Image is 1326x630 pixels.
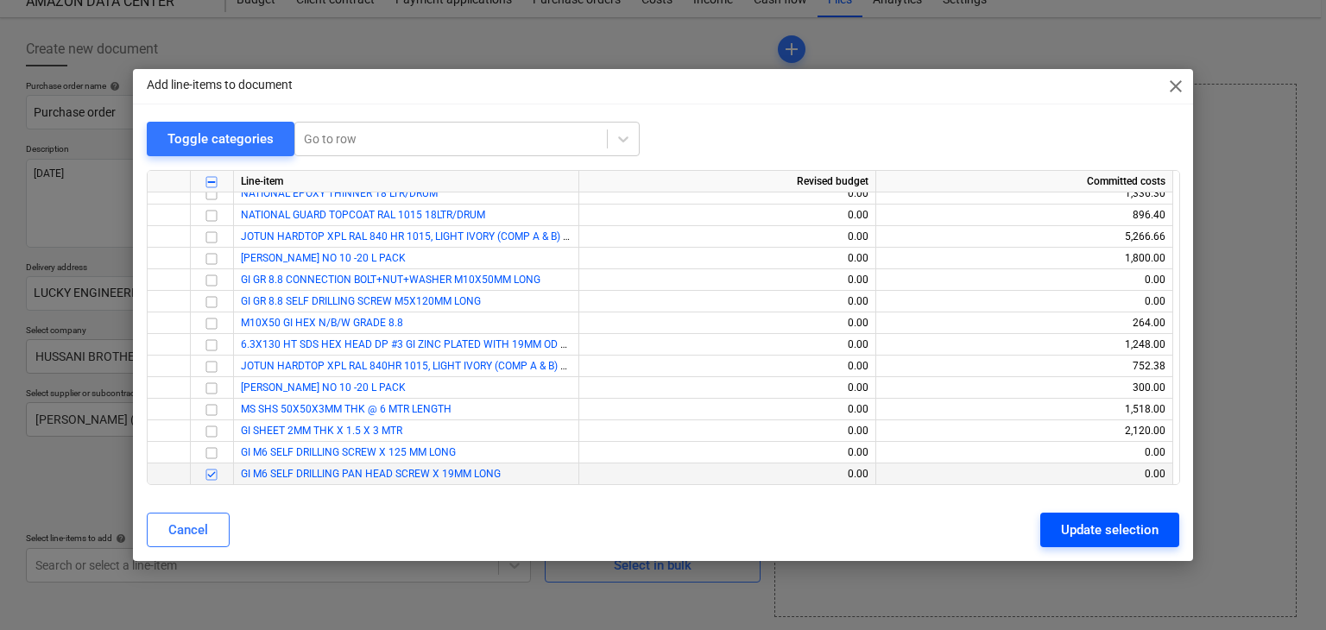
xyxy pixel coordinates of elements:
[241,446,456,458] a: GI M6 SELF DRILLING SCREW X 125 MM LONG
[241,360,609,372] a: JOTUN HARDTOP XPL RAL 840HR 1015, LIGHT IVORY (COMP A & B) 20 L PACK
[579,171,876,192] div: Revised budget
[883,377,1165,399] div: 300.00
[586,463,868,485] div: 0.00
[586,420,868,442] div: 0.00
[241,338,780,350] a: 6.3X130 HT SDS HEX HEAD DP #3 GI ZINC PLATED WITH 19MM OD EPDM WASHER GREY COLOUR (1+3MM THICK)
[883,356,1165,377] div: 752.38
[586,334,868,356] div: 0.00
[241,317,403,329] a: M10X50 GI HEX N/B/W GRADE 8.8
[1240,547,1326,630] iframe: Chat Widget
[586,377,868,399] div: 0.00
[241,381,406,394] a: [PERSON_NAME] NO 10 -20 L PACK
[1061,519,1159,541] div: Update selection
[147,513,230,547] button: Cancel
[586,226,868,248] div: 0.00
[1040,513,1179,547] button: Update selection
[883,312,1165,334] div: 264.00
[241,252,406,264] a: [PERSON_NAME] NO 10 -20 L PACK
[883,269,1165,291] div: 0.00
[241,425,402,437] a: GI SHEET 2MM THK X 1.5 X 3 MTR
[241,209,485,221] a: NATIONAL GUARD TOPCOAT RAL 1015 18LTR/DRUM
[883,334,1165,356] div: 1,248.00
[586,356,868,377] div: 0.00
[241,230,612,243] a: JOTUN HARDTOP XPL RAL 840 HR 1015, LIGHT IVORY (COMP A & B) 20 L PACK
[586,312,868,334] div: 0.00
[876,171,1173,192] div: Committed costs
[241,403,451,415] a: MS SHS 50X50X3MM THK @ 6 MTR LENGTH
[241,274,540,286] a: GI GR 8.8 CONNECTION BOLT+NUT+WASHER M10X50MM LONG
[883,420,1165,442] div: 2,120.00
[586,442,868,463] div: 0.00
[883,248,1165,269] div: 1,800.00
[883,463,1165,485] div: 0.00
[586,248,868,269] div: 0.00
[586,183,868,205] div: 0.00
[147,122,294,156] button: Toggle categories
[241,381,406,394] span: JOTUN THINNER NO 10 -20 L PACK
[241,295,481,307] a: GI GR 8.8 SELF DRILLING SCREW M5X120MM LONG
[241,187,438,199] a: NATIONAL EPOXY THINNER 18 LTR/DRUM
[883,226,1165,248] div: 5,266.66
[883,205,1165,226] div: 896.40
[241,468,501,480] a: GI M6 SELF DRILLING PAN HEAD SCREW X 19MM LONG
[883,442,1165,463] div: 0.00
[586,205,868,226] div: 0.00
[241,252,406,264] span: JOTUN THINNER NO 10 -20 L PACK
[883,183,1165,205] div: 1,336.30
[168,519,208,541] div: Cancel
[586,291,868,312] div: 0.00
[1165,76,1186,97] span: close
[147,76,293,94] p: Add line-items to document
[234,171,579,192] div: Line-item
[586,399,868,420] div: 0.00
[167,128,274,150] div: Toggle categories
[883,399,1165,420] div: 1,518.00
[586,269,868,291] div: 0.00
[883,291,1165,312] div: 0.00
